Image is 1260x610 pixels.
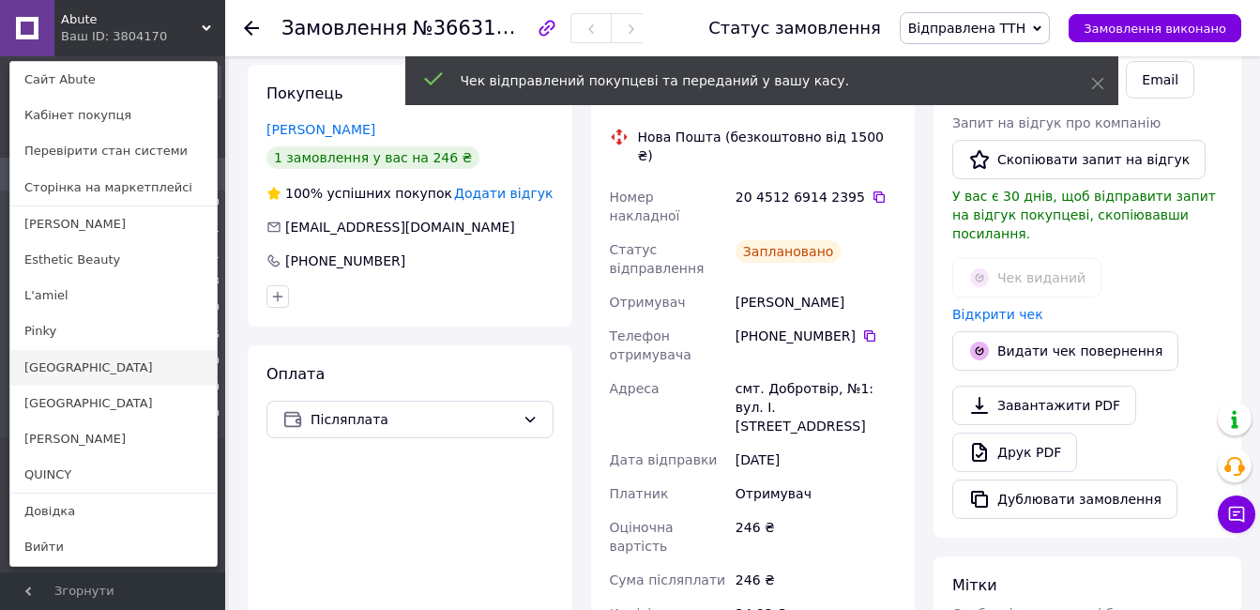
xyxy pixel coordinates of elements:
[610,486,669,501] span: Платник
[952,433,1077,472] a: Друк PDF
[10,206,217,242] a: [PERSON_NAME]
[732,285,900,319] div: [PERSON_NAME]
[266,365,325,383] span: Оплата
[281,17,407,39] span: Замовлення
[266,184,452,203] div: успішних покупок
[10,350,217,386] a: [GEOGRAPHIC_DATA]
[732,477,900,511] div: Отримувач
[732,563,900,597] div: 246 ₴
[952,140,1206,179] button: Скопіювати запит на відгук
[1084,22,1226,36] span: Замовлення виконано
[952,480,1177,519] button: Дублювати замовлення
[10,529,217,565] a: Вийти
[736,188,896,206] div: 20 4512 6914 2395
[413,16,546,39] span: №366317414
[454,186,553,201] span: Додати відгук
[285,220,515,235] span: [EMAIL_ADDRESS][DOMAIN_NAME]
[610,328,691,362] span: Телефон отримувача
[610,572,726,587] span: Сума післяплати
[952,576,997,594] span: Мітки
[266,146,479,169] div: 1 замовлення у вас на 246 ₴
[10,494,217,529] a: Довідка
[10,170,217,206] a: Сторінка на маркетплейсі
[283,252,407,270] div: [PHONE_NUMBER]
[61,11,202,28] span: Abute
[10,133,217,169] a: Перевірити стан системи
[266,84,343,102] span: Покупець
[610,381,660,396] span: Адреса
[461,71,1044,90] div: Чек відправлений покупцеві та переданий у вашу касу.
[736,240,842,263] div: Заплановано
[10,457,217,493] a: QUINCY
[10,242,217,278] a: Esthetic Beauty
[244,19,259,38] div: Повернутися назад
[908,21,1025,36] span: Відправлена ТТН
[633,128,902,165] div: Нова Пошта (безкоштовно від 1500 ₴)
[10,421,217,457] a: [PERSON_NAME]
[732,443,900,477] div: [DATE]
[10,62,217,98] a: Сайт Abute
[610,520,674,554] span: Оціночна вартість
[266,122,375,137] a: [PERSON_NAME]
[952,189,1216,241] span: У вас є 30 днів, щоб відправити запит на відгук покупцеві, скопіювавши посилання.
[1218,496,1255,533] button: Чат з покупцем
[736,327,896,345] div: [PHONE_NUMBER]
[732,372,900,443] div: смт. Добротвір, №1: вул. І. [STREET_ADDRESS]
[610,452,718,467] span: Дата відправки
[311,409,515,430] span: Післяплата
[952,386,1136,425] a: Завантажити PDF
[1069,14,1241,42] button: Замовлення виконано
[732,511,900,563] div: 246 ₴
[952,115,1161,130] span: Запит на відгук про компанію
[610,242,705,276] span: Статус відправлення
[10,98,217,133] a: Кабінет покупця
[1126,61,1194,99] button: Email
[952,307,1043,322] a: Відкрити чек
[10,386,217,421] a: [GEOGRAPHIC_DATA]
[285,186,323,201] span: 100%
[708,19,881,38] div: Статус замовлення
[952,331,1178,371] button: Видати чек повернення
[10,313,217,349] a: Pinky
[61,28,140,45] div: Ваш ID: 3804170
[610,295,686,310] span: Отримувач
[610,190,680,223] span: Номер накладної
[10,278,217,313] a: L'amiel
